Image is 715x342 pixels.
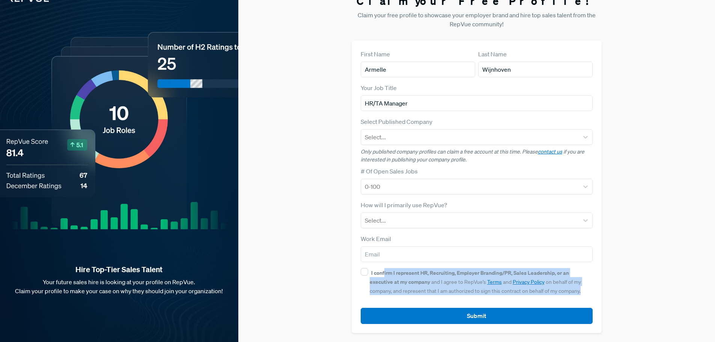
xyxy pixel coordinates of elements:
[361,95,593,111] input: Title
[12,265,226,274] strong: Hire Top-Tier Sales Talent
[361,308,593,324] button: Submit
[513,279,545,285] a: Privacy Policy
[361,200,447,209] label: How will I primarily use RepVue?
[361,234,391,243] label: Work Email
[487,279,502,285] a: Terms
[12,277,226,295] p: Your future sales hire is looking at your profile on RepVue. Claim your profile to make your case...
[370,270,581,294] span: and I agree to RepVue’s and on behalf of my company, and represent that I am authorized to sign t...
[361,62,475,77] input: First Name
[478,50,507,59] label: Last Name
[361,50,390,59] label: First Name
[361,83,397,92] label: Your Job Title
[352,11,602,29] p: Claim your free profile to showcase your employer brand and hire top sales talent from the RepVue...
[478,62,593,77] input: Last Name
[538,148,562,155] a: contact us
[361,117,432,126] label: Select Published Company
[361,148,593,164] p: Only published company profiles can claim a free account at this time. Please if you are interest...
[370,269,569,285] strong: I confirm I represent HR, Recruiting, Employer Branding/PR, Sales Leadership, or an executive at ...
[361,246,593,262] input: Email
[361,167,418,176] label: # Of Open Sales Jobs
